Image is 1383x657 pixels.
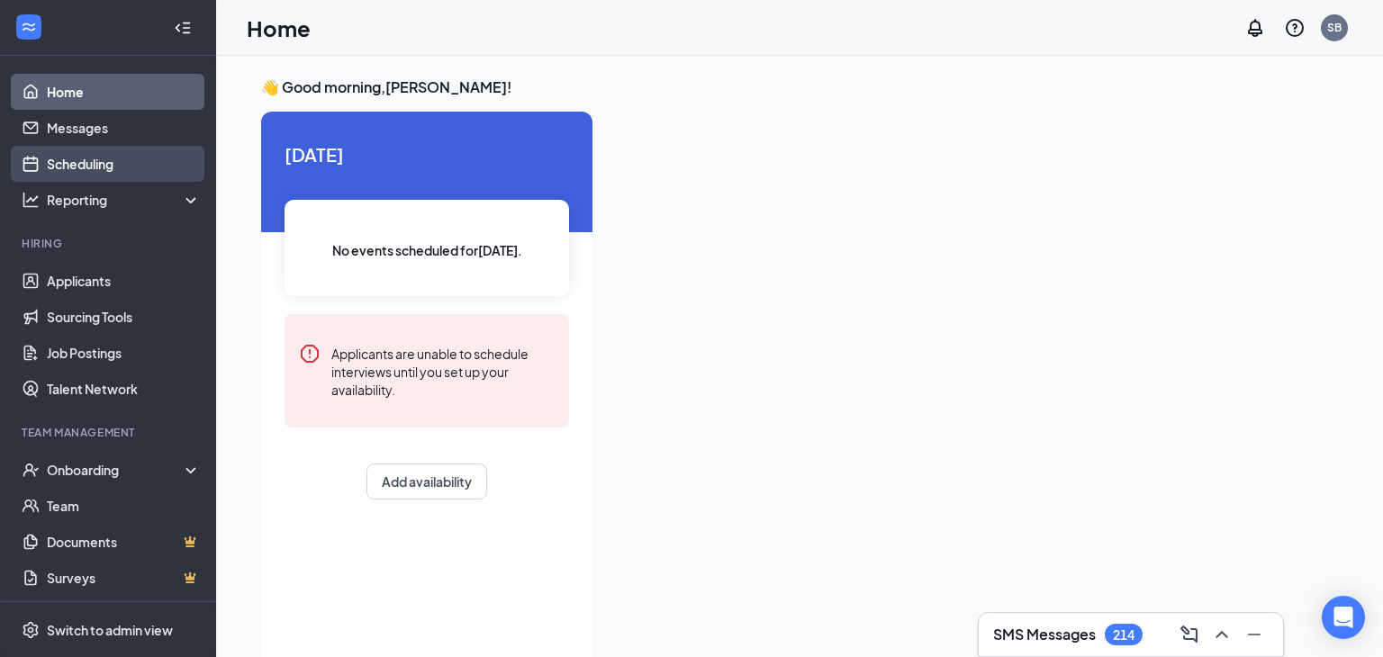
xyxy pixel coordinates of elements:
[1240,620,1269,649] button: Minimize
[47,371,201,407] a: Talent Network
[47,335,201,371] a: Job Postings
[1211,624,1233,645] svg: ChevronUp
[1322,596,1365,639] div: Open Intercom Messenger
[20,18,38,36] svg: WorkstreamLogo
[47,524,201,560] a: DocumentsCrown
[22,461,40,479] svg: UserCheck
[1244,17,1266,39] svg: Notifications
[247,13,311,43] h1: Home
[22,236,197,251] div: Hiring
[47,110,201,146] a: Messages
[1113,627,1134,643] div: 214
[22,425,197,440] div: Team Management
[47,488,201,524] a: Team
[261,77,1338,97] h3: 👋 Good morning, [PERSON_NAME] !
[47,560,201,596] a: SurveysCrown
[47,74,201,110] a: Home
[47,263,201,299] a: Applicants
[993,625,1096,644] h3: SMS Messages
[22,191,40,209] svg: Analysis
[47,299,201,335] a: Sourcing Tools
[47,621,173,639] div: Switch to admin view
[366,463,487,499] button: Add availability
[1327,20,1342,35] div: SB
[1179,624,1200,645] svg: ComposeMessage
[47,146,201,182] a: Scheduling
[1243,624,1265,645] svg: Minimize
[331,343,555,399] div: Applicants are unable to schedule interviews until you set up your availability.
[299,343,321,364] svg: Error
[174,19,192,37] svg: Collapse
[22,621,40,639] svg: Settings
[285,140,569,168] span: [DATE]
[1207,620,1236,649] button: ChevronUp
[47,191,202,209] div: Reporting
[1284,17,1306,39] svg: QuestionInfo
[47,461,185,479] div: Onboarding
[332,240,522,260] span: No events scheduled for [DATE] .
[1175,620,1204,649] button: ComposeMessage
